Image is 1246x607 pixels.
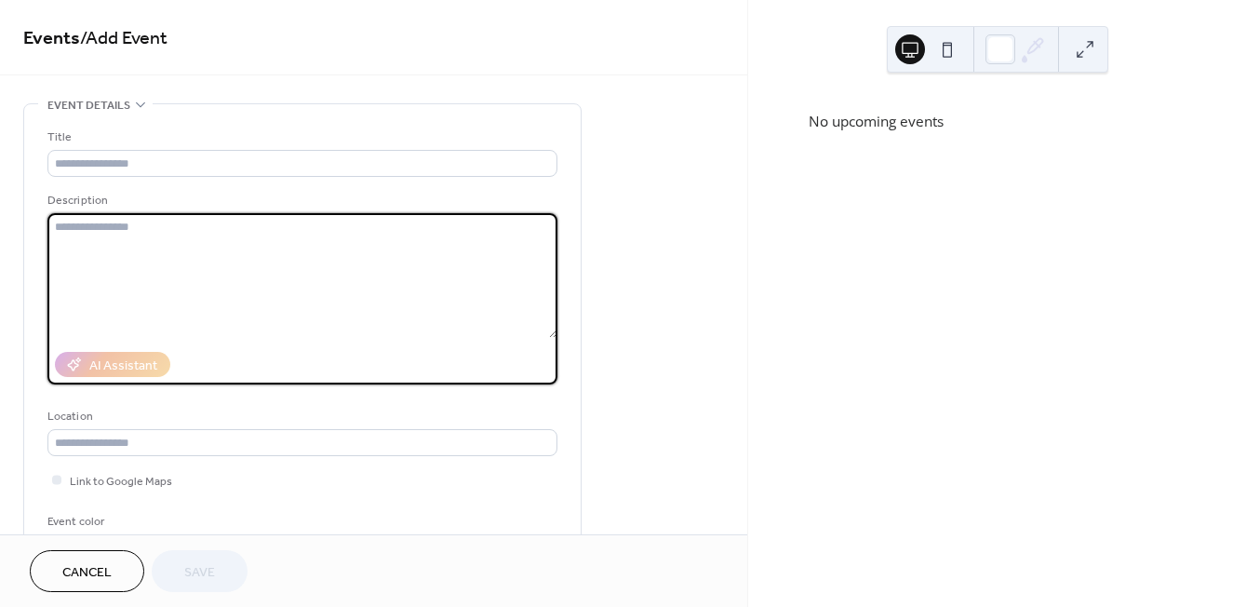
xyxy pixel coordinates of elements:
div: Description [47,191,554,210]
a: Events [23,20,80,57]
span: Cancel [62,563,112,583]
div: Title [47,128,554,147]
div: No upcoming events [809,111,1186,132]
span: Link to Google Maps [70,472,172,492]
span: / Add Event [80,20,167,57]
div: Location [47,407,554,426]
button: Cancel [30,550,144,592]
div: Event color [47,512,187,532]
span: Event details [47,96,130,115]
